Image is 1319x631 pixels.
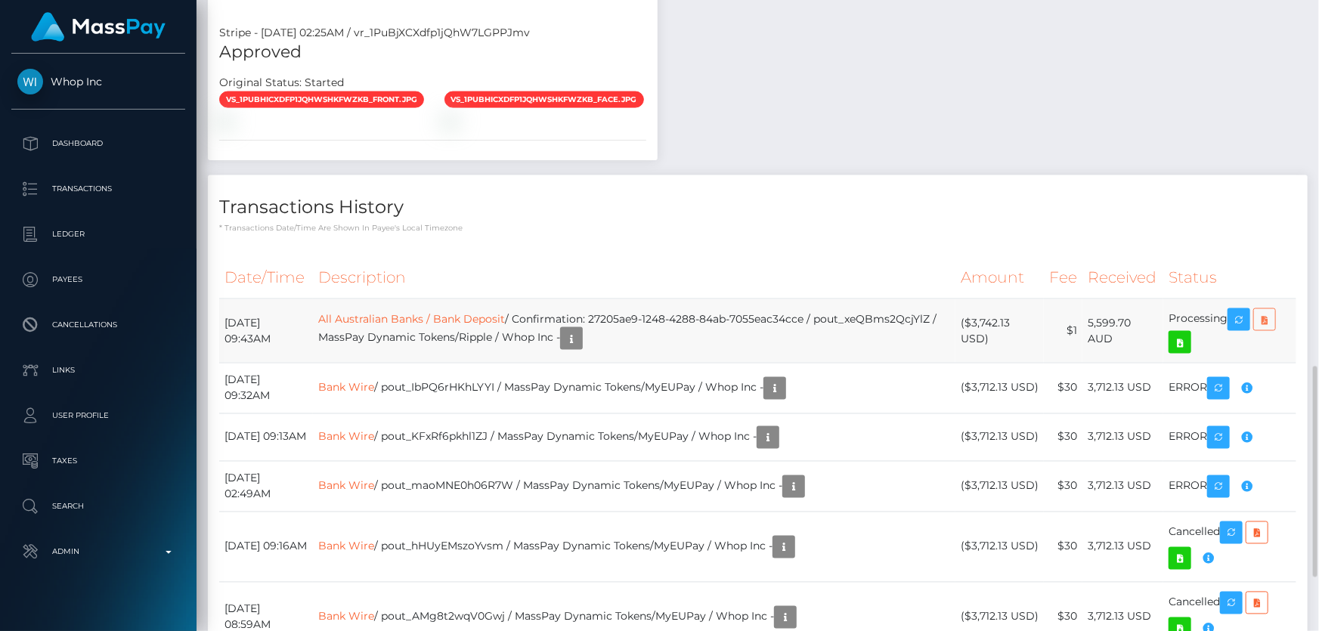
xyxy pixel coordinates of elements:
a: Ledger [11,215,185,253]
th: Fee [1044,257,1082,298]
a: Bank Wire [318,478,374,492]
p: Search [17,495,179,518]
img: MassPay Logo [31,12,166,42]
p: Links [17,359,179,382]
span: Whop Inc [11,75,185,88]
td: $30 [1044,363,1082,413]
img: vr_1PuBjXCXdfp1jQhW7LGPPJmvfile_1PuBj9CXdfp1jQhWRfTYbWK8 [219,115,231,127]
a: Bank Wire [318,429,374,443]
img: vr_1PuBjXCXdfp1jQhW7LGPPJmvfile_1PuBjQCXdfp1jQhW6lQ2lxBm [444,115,457,127]
a: Taxes [11,442,185,480]
a: All Australian Banks / Bank Deposit [318,312,505,326]
p: User Profile [17,404,179,427]
td: 3,712.13 USD [1082,512,1163,582]
a: User Profile [11,397,185,435]
td: 3,712.13 USD [1082,413,1163,461]
p: Admin [17,540,179,563]
td: 3,712.13 USD [1082,461,1163,512]
td: ERROR [1163,363,1296,413]
th: Date/Time [219,257,313,298]
h5: Approved [219,41,646,64]
td: [DATE] 09:32AM [219,363,313,413]
th: Amount [955,257,1044,298]
td: ($3,712.13 USD) [955,363,1044,413]
td: ($3,712.13 USD) [955,461,1044,512]
a: Dashboard [11,125,185,162]
td: / pout_IbPQ6rHKhLYYI / MassPay Dynamic Tokens/MyEUPay / Whop Inc - [313,363,956,413]
a: Bank Wire [318,609,374,623]
a: Bank Wire [318,539,374,552]
td: $30 [1044,461,1082,512]
th: Status [1163,257,1296,298]
td: ERROR [1163,413,1296,461]
p: Payees [17,268,179,291]
td: Processing [1163,298,1296,363]
td: [DATE] 09:43AM [219,298,313,363]
td: / pout_hHUyEMszoYvsm / MassPay Dynamic Tokens/MyEUPay / Whop Inc - [313,512,956,582]
td: $30 [1044,512,1082,582]
td: [DATE] 02:49AM [219,461,313,512]
p: Ledger [17,223,179,246]
a: Transactions [11,170,185,208]
td: / pout_maoMNE0h06R7W / MassPay Dynamic Tokens/MyEUPay / Whop Inc - [313,461,956,512]
p: Taxes [17,450,179,472]
td: [DATE] 09:13AM [219,413,313,461]
td: 5,599.70 AUD [1082,298,1163,363]
span: vs_1PuBhICXdfp1jQhWshKfWZKb_front.jpg [219,91,424,108]
td: Cancelled [1163,512,1296,582]
h4: Transactions History [219,194,1296,221]
a: Cancellations [11,306,185,344]
p: Dashboard [17,132,179,155]
a: Bank Wire [318,380,374,394]
td: / pout_KFxRf6pkhl1ZJ / MassPay Dynamic Tokens/MyEUPay / Whop Inc - [313,413,956,461]
td: $30 [1044,413,1082,461]
td: 3,712.13 USD [1082,363,1163,413]
p: Transactions [17,178,179,200]
td: $1 [1044,298,1082,363]
td: [DATE] 09:16AM [219,512,313,582]
th: Description [313,257,956,298]
td: ERROR [1163,461,1296,512]
td: ($3,712.13 USD) [955,413,1044,461]
p: Cancellations [17,314,179,336]
td: ($3,712.13 USD) [955,512,1044,582]
th: Received [1082,257,1163,298]
h7: Original Status: Started [219,76,344,89]
a: Search [11,487,185,525]
td: ($3,742.13 USD) [955,298,1044,363]
div: Stripe - [DATE] 02:25AM / vr_1PuBjXCXdfp1jQhW7LGPPJmv [208,25,658,41]
a: Admin [11,533,185,571]
td: / Confirmation: 27205ae9-1248-4288-84ab-7055eac34cce / pout_xeQBms2QcjYlZ / MassPay Dynamic Token... [313,298,956,363]
img: Whop Inc [17,69,43,94]
p: * Transactions date/time are shown in payee's local timezone [219,222,1296,234]
a: Payees [11,261,185,298]
span: vs_1PuBhICXdfp1jQhWshKfWZKb_face.jpg [444,91,644,108]
a: Links [11,351,185,389]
